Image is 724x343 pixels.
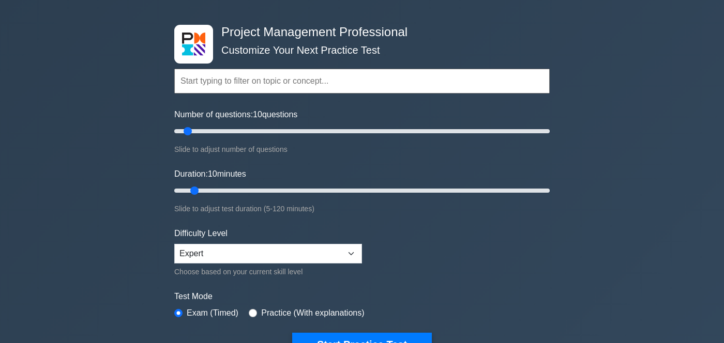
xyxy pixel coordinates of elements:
[174,168,246,180] label: Duration: minutes
[174,202,550,215] div: Slide to adjust test duration (5-120 minutes)
[261,307,364,319] label: Practice (With explanations)
[174,108,297,121] label: Number of questions: questions
[174,266,362,278] div: Choose based on your current skill level
[253,110,262,119] span: 10
[174,227,228,240] label: Difficulty Level
[217,25,499,40] h4: Project Management Professional
[174,69,550,93] input: Start typing to filter on topic or concept...
[208,169,217,178] span: 10
[187,307,238,319] label: Exam (Timed)
[174,143,550,155] div: Slide to adjust number of questions
[174,290,550,303] label: Test Mode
